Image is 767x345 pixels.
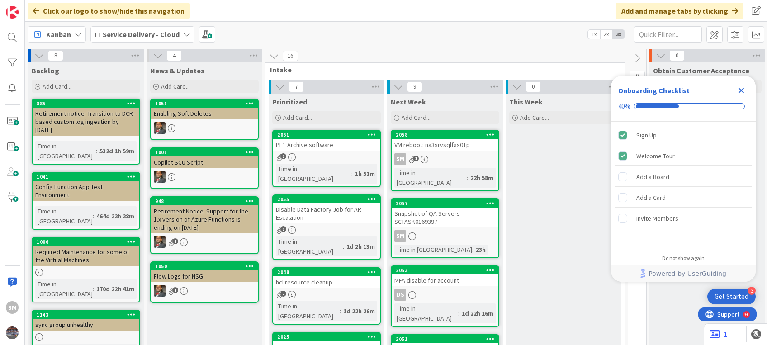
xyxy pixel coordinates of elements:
div: 23h [473,245,488,255]
span: This Week [509,97,543,106]
div: 1h 51m [353,169,377,179]
div: Add and manage tabs by clicking [616,3,743,19]
div: 1001 [151,148,258,156]
div: 170d 22h 41m [94,284,137,294]
div: sync group unhealthy [33,319,139,331]
div: 532d 1h 59m [97,146,137,156]
div: Time in [GEOGRAPHIC_DATA] [35,141,96,161]
div: 1041Config Function App Test Environment [33,173,139,201]
span: Add Card... [520,113,549,122]
span: Obtain Customer Acceptance [653,66,749,75]
span: Backlog [32,66,59,75]
div: 2058 [392,131,498,139]
div: 948Retirement Notice: Support for the 1.x version of Azure Functions is ending on [DATE] [151,197,258,233]
span: Add Card... [402,113,431,122]
div: 1051 [151,99,258,108]
span: 1x [588,30,600,39]
div: 2053MFA disable for account [392,266,498,286]
div: 1143 [37,312,139,318]
div: DP [151,171,258,183]
div: Snapshot of QA Servers -SCTASK0169397 [392,208,498,227]
div: 1041 [33,173,139,181]
div: Sign Up is complete. [615,125,752,145]
a: 2048hcl resource cleanupTime in [GEOGRAPHIC_DATA]:1d 22h 26m [272,267,381,325]
div: 2053 [392,266,498,274]
span: 7 [289,81,304,92]
div: 2061 [277,132,380,138]
span: Add Card... [43,82,71,90]
span: : [93,211,94,221]
div: 948 [155,198,258,204]
div: SM [6,301,19,314]
a: Powered by UserGuiding [615,265,751,282]
div: MFA disable for account [392,274,498,286]
div: Time in [GEOGRAPHIC_DATA] [394,303,458,323]
span: 2x [600,30,612,39]
div: Invite Members is incomplete. [615,208,752,228]
span: : [93,284,94,294]
div: 1006 [33,238,139,246]
div: 2025 [273,333,380,341]
div: 2058 [396,132,498,138]
div: Required Maintenance for some of the Virtual Machines [33,246,139,266]
div: Time in [GEOGRAPHIC_DATA] [276,236,343,256]
div: Add a Board is incomplete. [615,167,752,187]
a: 1001Copilot SCU ScriptDP [150,147,259,189]
div: Enabling Soft Deletes [151,108,258,119]
a: 2057Snapshot of QA Servers -SCTASK0169397SMTime in [GEOGRAPHIC_DATA]:23h [391,198,499,258]
span: Prioritized [272,97,307,106]
div: Welcome Tour is complete. [615,146,752,166]
a: 1050Flow Logs for NSGDP [150,261,259,303]
div: DS [392,289,498,301]
span: 4 [166,50,182,61]
div: Click our logo to show/hide this navigation [28,3,190,19]
img: DP [154,236,166,248]
div: 1051Enabling Soft Deletes [151,99,258,119]
div: 885 [33,99,139,108]
span: 16 [283,51,298,61]
div: 2057 [396,200,498,207]
a: 2055Disable Data Factory Job for AR EscalationTime in [GEOGRAPHIC_DATA]:1d 2h 13m [272,194,381,260]
span: Powered by UserGuiding [649,268,726,279]
span: : [458,308,459,318]
div: SM [394,153,406,165]
div: 1001 [155,149,258,156]
div: Add a Card [636,192,666,203]
div: 2025 [277,334,380,340]
input: Quick Filter... [634,26,702,43]
span: 1 [280,153,286,159]
div: Time in [GEOGRAPHIC_DATA] [276,301,340,321]
div: SM [392,153,498,165]
div: 2061 [273,131,380,139]
div: hcl resource cleanup [273,276,380,288]
div: Add a Card is incomplete. [615,188,752,208]
a: 2061PE1 Archive softwareTime in [GEOGRAPHIC_DATA]:1h 51m [272,130,381,187]
div: DP [151,236,258,248]
div: 1041 [37,174,139,180]
span: : [351,169,353,179]
div: 2048 [277,269,380,275]
a: 1 [710,329,727,340]
span: 8 [48,50,63,61]
a: 1041Config Function App Test EnvironmentTime in [GEOGRAPHIC_DATA]:464d 22h 28m [32,172,140,230]
div: Invite Members [636,213,678,224]
img: DP [154,171,166,183]
div: Time in [GEOGRAPHIC_DATA] [394,168,467,188]
div: 1143 [33,311,139,319]
span: : [467,173,468,183]
div: Onboarding Checklist [618,85,690,96]
div: Time in [GEOGRAPHIC_DATA] [35,206,93,226]
img: avatar [6,326,19,339]
div: Time in [GEOGRAPHIC_DATA] [394,245,472,255]
div: Flow Logs for NSG [151,270,258,282]
div: 40% [618,102,630,110]
div: 1d 2h 13m [344,241,377,251]
div: DS [394,289,406,301]
span: 9 [407,81,422,92]
div: 1050Flow Logs for NSG [151,262,258,282]
span: 1 [172,238,178,244]
span: : [96,146,97,156]
div: 2061PE1 Archive software [273,131,380,151]
div: VM reboot: na3srvsqlfas01p [392,139,498,151]
div: 885 [37,100,139,107]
